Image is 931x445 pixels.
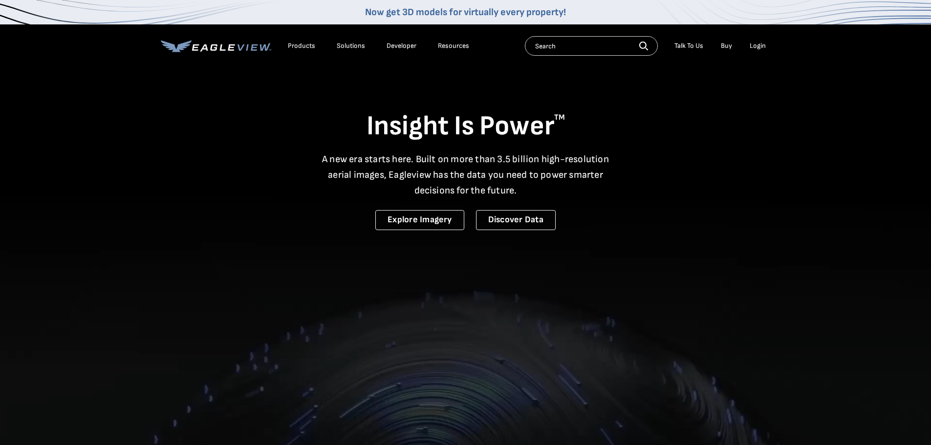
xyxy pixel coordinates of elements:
div: Products [288,42,315,50]
p: A new era starts here. Built on more than 3.5 billion high-resolution aerial images, Eagleview ha... [316,151,615,198]
a: Developer [387,42,416,50]
a: Now get 3D models for virtually every property! [365,6,566,18]
sup: TM [554,113,565,122]
div: Resources [438,42,469,50]
a: Buy [721,42,732,50]
input: Search [525,36,658,56]
div: Talk To Us [674,42,703,50]
a: Explore Imagery [375,210,464,230]
div: Login [750,42,766,50]
div: Solutions [337,42,365,50]
a: Discover Data [476,210,556,230]
h1: Insight Is Power [161,109,771,144]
